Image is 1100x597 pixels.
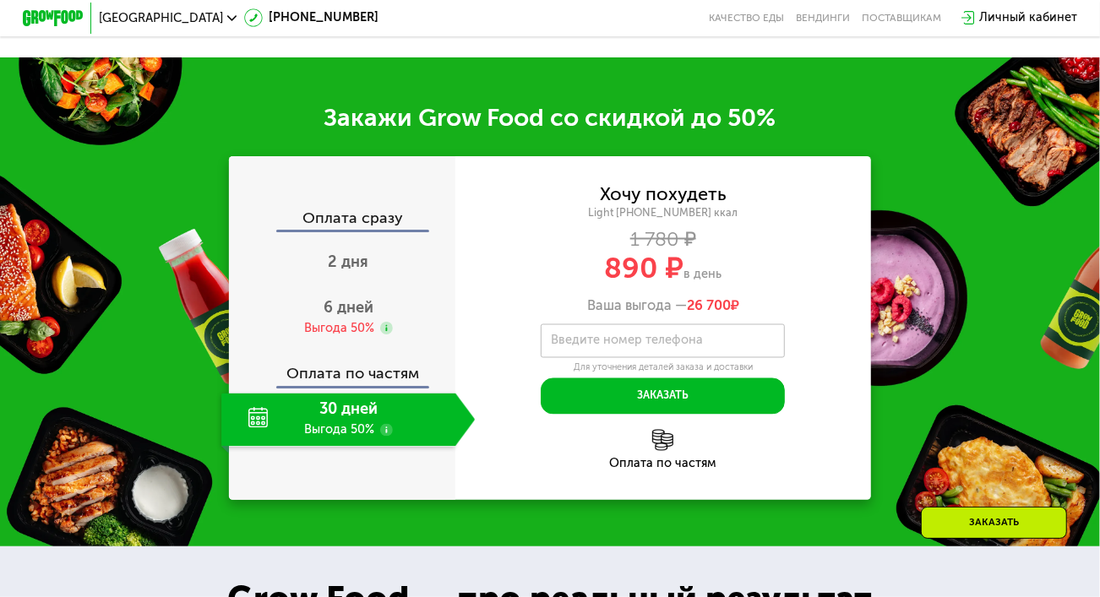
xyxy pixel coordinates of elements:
[541,378,785,415] button: Заказать
[863,12,942,24] div: поставщикам
[324,298,373,317] span: 6 дней
[231,210,455,231] div: Оплата сразу
[921,507,1067,539] div: Заказать
[604,252,683,286] span: 890 ₽
[455,298,871,315] div: Ваша выгода —
[551,337,703,345] label: Введите номер телефона
[455,206,871,220] div: Light [PHONE_NUMBER] ккал
[100,12,224,24] span: [GEOGRAPHIC_DATA]
[979,8,1077,27] div: Личный кабинет
[600,187,727,204] div: Хочу похудеть
[304,320,374,337] div: Выгода 50%
[541,362,785,374] div: Для уточнения деталей заказа и доставки
[244,8,378,27] a: [PHONE_NUMBER]
[687,298,739,315] span: ₽
[683,267,722,282] span: в день
[687,298,731,314] span: 26 700
[796,12,850,24] a: Вендинги
[709,12,784,24] a: Качество еды
[231,350,455,386] div: Оплата по частям
[455,458,871,469] div: Оплата по частям
[328,252,368,271] span: 2 дня
[455,231,871,247] div: 1 780 ₽
[652,430,673,451] img: l6xcnZfty9opOoJh.png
